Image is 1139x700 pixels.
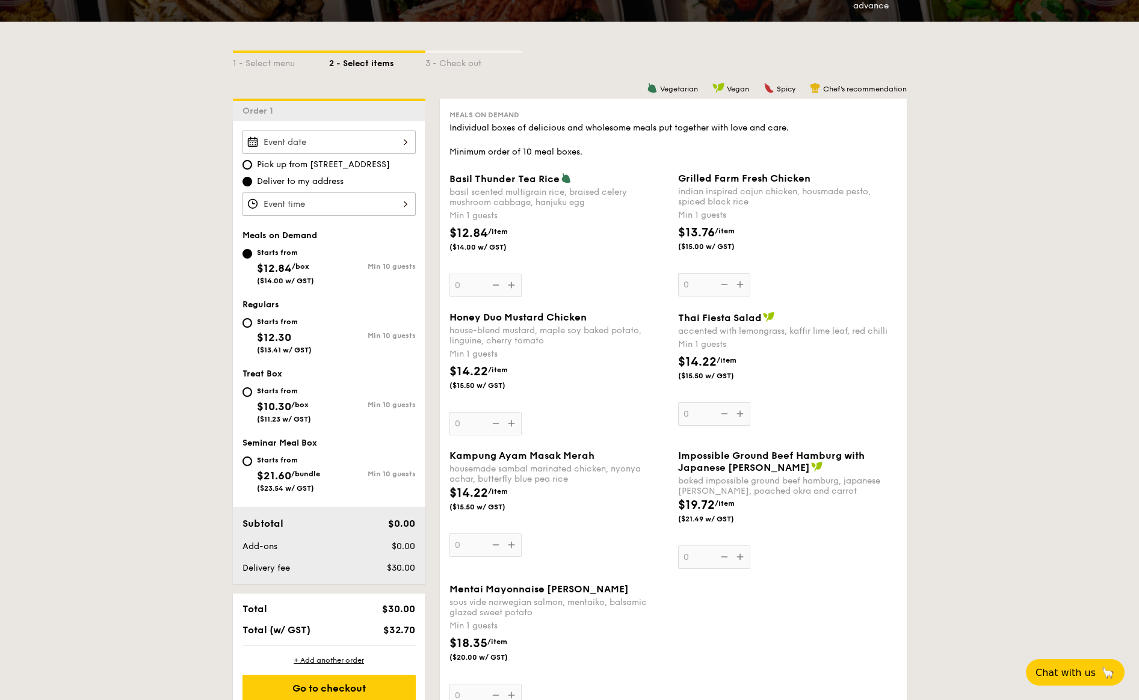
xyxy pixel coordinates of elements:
[678,476,897,496] div: baked impossible ground beef hamburg, japanese [PERSON_NAME], poached okra and carrot
[388,518,415,529] span: $0.00
[449,111,519,119] span: Meals on Demand
[257,277,314,285] span: ($14.00 w/ GST)
[257,159,390,171] span: Pick up from [STREET_ADDRESS]
[660,85,698,93] span: Vegetarian
[678,242,760,251] span: ($15.00 w/ GST)
[257,317,312,327] div: Starts from
[242,387,252,397] input: Starts from$10.30/box($11.23 w/ GST)Min 10 guests
[449,502,531,512] span: ($15.50 w/ GST)
[329,262,416,271] div: Min 10 guests
[242,160,252,170] input: Pick up from [STREET_ADDRESS]
[678,450,865,473] span: Impossible Ground Beef Hamburg with Japanese [PERSON_NAME]
[242,456,252,466] input: Starts from$21.60/bundle($23.54 w/ GST)Min 10 guests
[242,655,416,665] div: + Add another order
[678,514,760,524] span: ($21.49 w/ GST)
[242,624,310,636] span: Total (w/ GST)
[764,82,774,93] img: icon-spicy.37a8142b.svg
[329,470,416,478] div: Min 10 guests
[763,312,775,322] img: icon-vegan.f8ff3823.svg
[678,339,897,351] div: Min 1 guests
[425,53,522,70] div: 3 - Check out
[449,187,668,207] div: basil scented multigrain rice, braised celery mushroom cabbage, hanjuku egg
[715,499,735,508] span: /item
[449,450,594,461] span: Kampung Ayam Masak Merah
[1036,667,1096,678] span: Chat with us
[242,603,267,615] span: Total
[257,346,312,354] span: ($13.41 w/ GST)
[449,381,531,390] span: ($15.50 w/ GST)
[242,541,277,551] span: Add-ons
[717,356,736,364] span: /item
[449,597,668,618] div: sous vide norwegian salmon, mentaiko, balsamic glazed sweet potato
[242,192,416,216] input: Event time
[257,248,314,257] div: Starts from
[242,106,278,116] span: Order 1
[678,226,715,240] span: $13.76
[678,186,897,207] div: indian inspired cajun chicken, housmade pesto, spiced black rice
[449,122,897,158] div: Individual boxes of delicious and wholesome meals put together with love and care. Minimum order ...
[329,401,416,409] div: Min 10 guests
[242,318,252,328] input: Starts from$12.30($13.41 w/ GST)Min 10 guests
[487,637,507,646] span: /item
[449,348,668,360] div: Min 1 guests
[242,177,252,186] input: Deliver to my address
[678,326,897,336] div: accented with lemongrass, kaffir lime leaf, red chilli
[329,331,416,340] div: Min 10 guests
[678,355,717,369] span: $14.22
[387,563,415,573] span: $30.00
[488,227,508,236] span: /item
[242,438,317,448] span: Seminar Meal Box
[242,563,290,573] span: Delivery fee
[449,173,560,185] span: Basil Thunder Tea Rice
[291,401,309,409] span: /box
[449,486,488,500] span: $14.22
[449,464,668,484] div: housemade sambal marinated chicken, nyonya achar, butterfly blue pea rice
[257,386,311,396] div: Starts from
[1100,666,1115,680] span: 🦙
[242,299,279,310] span: Regulars
[242,249,252,259] input: Starts from$12.84/box($14.00 w/ GST)Min 10 guests
[242,369,282,379] span: Treat Box
[449,325,668,346] div: house-blend mustard, maple soy baked potato, linguine, cherry tomato
[810,82,821,93] img: icon-chef-hat.a58ddaea.svg
[257,176,344,188] span: Deliver to my address
[561,173,572,183] img: icon-vegetarian.fe4039eb.svg
[678,498,715,512] span: $19.72
[449,652,531,662] span: ($20.00 w/ GST)
[488,366,508,374] span: /item
[449,312,587,323] span: Honey Duo Mustard Chicken
[449,242,531,252] span: ($14.00 w/ GST)
[449,226,488,241] span: $12.84
[257,400,291,413] span: $10.30
[678,209,897,221] div: Min 1 guests
[712,82,724,93] img: icon-vegan.f8ff3823.svg
[678,173,810,184] span: Grilled Farm Fresh Chicken
[823,85,907,93] span: Chef's recommendation
[257,415,311,423] span: ($11.23 w/ GST)
[1026,659,1125,686] button: Chat with us🦙
[449,583,629,595] span: Mentai Mayonnaise [PERSON_NAME]
[383,624,415,636] span: $32.70
[257,455,320,465] div: Starts from
[257,484,314,493] span: ($23.54 w/ GST)
[449,636,487,651] span: $18.35
[727,85,749,93] span: Vegan
[382,603,415,615] span: $30.00
[678,371,760,381] span: ($15.50 w/ GST)
[329,53,425,70] div: 2 - Select items
[292,262,309,271] span: /box
[233,53,329,70] div: 1 - Select menu
[257,469,291,482] span: $21.60
[449,210,668,222] div: Min 1 guests
[715,227,735,235] span: /item
[449,364,488,379] span: $14.22
[647,82,658,93] img: icon-vegetarian.fe4039eb.svg
[488,487,508,496] span: /item
[811,461,823,472] img: icon-vegan.f8ff3823.svg
[242,230,317,241] span: Meals on Demand
[449,620,668,632] div: Min 1 guests
[257,262,292,275] span: $12.84
[777,85,795,93] span: Spicy
[291,470,320,478] span: /bundle
[242,518,283,529] span: Subtotal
